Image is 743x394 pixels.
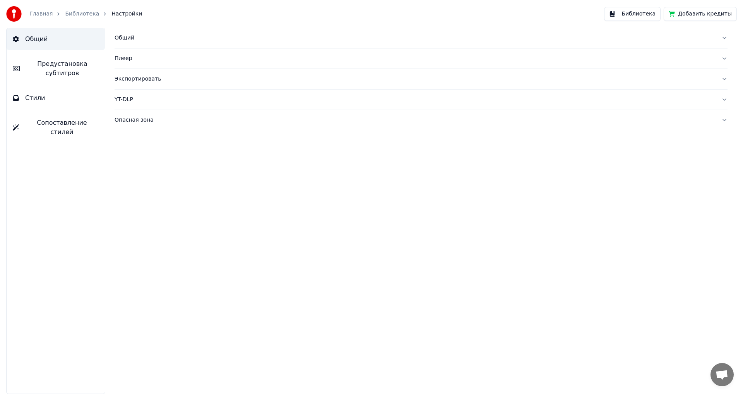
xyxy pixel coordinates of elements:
a: Открытый чат [710,363,734,386]
span: Настройки [111,10,142,18]
button: Стили [7,87,105,109]
img: youka [6,6,22,22]
div: Экспортировать [115,75,715,83]
a: Главная [29,10,53,18]
span: Сопоставление стилей [25,118,99,137]
button: Общий [7,28,105,50]
span: Предустановка субтитров [26,59,99,78]
button: Библиотека [604,7,661,21]
span: Общий [25,34,48,44]
div: Опасная зона [115,116,715,124]
button: Опасная зона [115,110,728,130]
div: Плеер [115,55,715,62]
button: Предустановка субтитров [7,53,105,84]
button: YT-DLP [115,89,728,110]
span: Стили [25,93,45,103]
div: Общий [115,34,715,42]
button: Экспортировать [115,69,728,89]
button: Плеер [115,48,728,69]
nav: breadcrumb [29,10,142,18]
button: Сопоставление стилей [7,112,105,143]
div: YT-DLP [115,96,715,103]
button: Добавить кредиты [664,7,737,21]
a: Библиотека [65,10,99,18]
button: Общий [115,28,728,48]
